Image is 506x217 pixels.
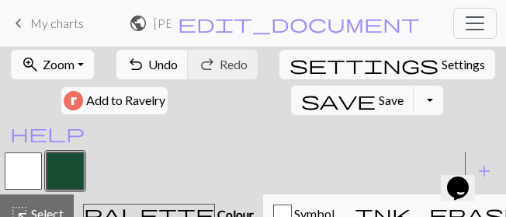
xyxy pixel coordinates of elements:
span: Settings [442,55,485,74]
iframe: chat widget [441,155,490,201]
h2: [PERSON_NAME] Letters / [PERSON_NAME] Letters [154,16,172,30]
button: Add to Ravelry [61,87,168,114]
span: My charts [30,16,84,30]
i: Settings [289,55,438,74]
a: My charts [9,10,84,37]
span: settings [289,54,438,75]
span: save [301,89,376,111]
span: edit_document [178,12,420,34]
span: Add to Ravelry [86,91,165,110]
span: zoom_in [21,54,40,75]
span: Zoom [43,57,75,72]
button: Toggle navigation [453,8,497,39]
span: help [10,122,85,144]
button: Zoom [11,50,94,79]
span: public [129,12,147,34]
button: Save [291,86,414,115]
span: undo [126,54,145,75]
span: Save [379,93,404,107]
span: keyboard_arrow_left [9,12,28,34]
img: Ravelry [64,91,83,110]
button: Undo [116,50,189,79]
span: Undo [148,57,178,72]
button: SettingsSettings [279,50,495,79]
